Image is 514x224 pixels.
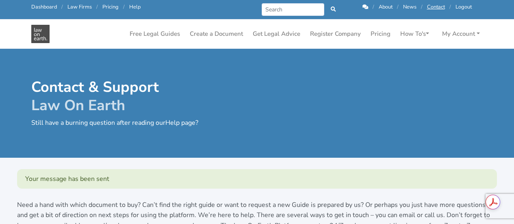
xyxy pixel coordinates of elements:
[31,3,57,11] a: Dashboard
[403,3,416,11] a: News
[17,169,497,189] div: Your message has been sent
[373,3,374,11] span: /
[449,3,451,11] span: /
[67,3,92,11] a: Law Firms
[123,3,125,11] span: /
[367,26,394,42] a: Pricing
[31,25,50,43] img: Contact Law On Earth
[126,26,183,42] a: Free Legal Guides
[96,3,98,11] span: /
[129,3,141,11] a: Help
[165,118,195,127] a: Help page
[187,26,246,42] a: Create a Document
[427,3,445,11] a: Contact
[61,3,63,11] span: /
[421,3,423,11] span: /
[31,118,252,128] p: Still have a burning question after reading our ?
[397,3,399,11] span: /
[307,26,364,42] a: Register Company
[397,26,432,42] a: How To's
[262,3,325,16] input: Search
[379,3,393,11] a: About
[439,26,483,42] a: My Account
[249,26,304,42] a: Get Legal Advice
[455,3,472,11] a: Logout
[31,96,125,115] span: Law On Earth
[102,3,119,11] a: Pricing
[31,78,252,115] h1: Contact & Support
